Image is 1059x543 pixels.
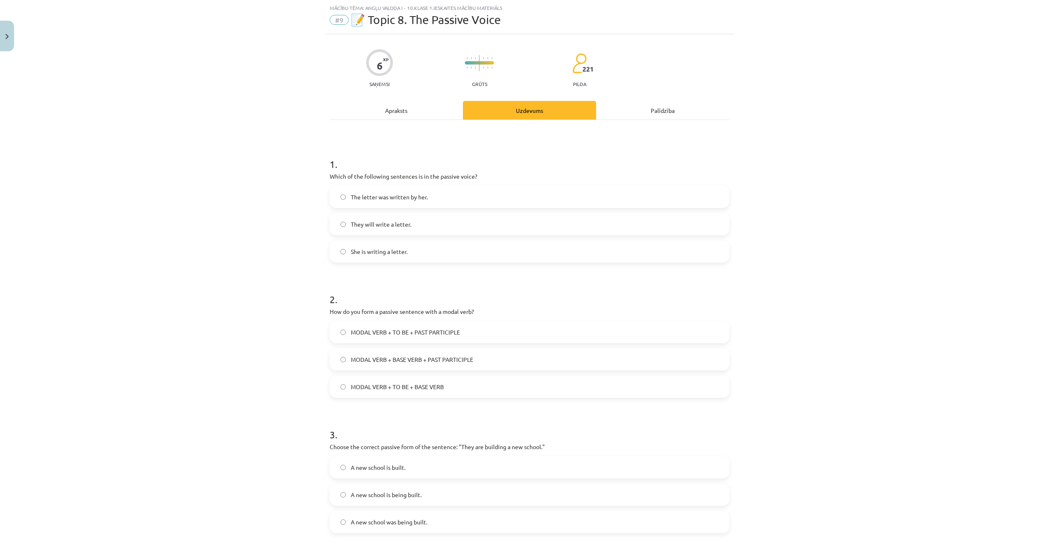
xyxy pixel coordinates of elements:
[330,172,729,181] p: Which of the following sentences is in the passive voice?
[330,279,729,305] h1: 2 .
[596,101,729,120] div: Palīdzība
[351,355,473,364] span: MODAL VERB + BASE VERB + PAST PARTICIPLE
[475,57,476,59] img: icon-short-line-57e1e144782c952c97e751825c79c345078a6d821885a25fce030b3d8c18986b.svg
[573,81,586,87] p: pilda
[463,101,596,120] div: Uzdevums
[377,60,383,72] div: 6
[340,222,346,227] input: They will write a letter.
[351,383,444,391] span: MODAL VERB + TO BE + BASE VERB
[572,53,587,74] img: students-c634bb4e5e11cddfef0936a35e636f08e4e9abd3cc4e673bd6f9a4125e45ecb1.svg
[351,463,405,472] span: A new school is built.
[5,34,9,39] img: icon-close-lesson-0947bae3869378f0d4975bcd49f059093ad1ed9edebbc8119c70593378902aed.svg
[351,220,411,229] span: They will write a letter.
[330,443,729,451] p: Choose the correct passive form of the sentence: "They are building a new school."
[383,57,388,62] span: XP
[471,67,472,69] img: icon-short-line-57e1e144782c952c97e751825c79c345078a6d821885a25fce030b3d8c18986b.svg
[340,465,346,470] input: A new school is built.
[330,101,463,120] div: Apraksts
[351,328,460,337] span: MODAL VERB + TO BE + PAST PARTICIPLE
[491,57,492,59] img: icon-short-line-57e1e144782c952c97e751825c79c345078a6d821885a25fce030b3d8c18986b.svg
[471,57,472,59] img: icon-short-line-57e1e144782c952c97e751825c79c345078a6d821885a25fce030b3d8c18986b.svg
[475,67,476,69] img: icon-short-line-57e1e144782c952c97e751825c79c345078a6d821885a25fce030b3d8c18986b.svg
[330,144,729,170] h1: 1 .
[340,492,346,498] input: A new school is being built.
[351,247,407,256] span: She is writing a letter.
[491,67,492,69] img: icon-short-line-57e1e144782c952c97e751825c79c345078a6d821885a25fce030b3d8c18986b.svg
[340,384,346,390] input: MODAL VERB + TO BE + BASE VERB
[366,81,393,87] p: Saņemsi
[487,57,488,59] img: icon-short-line-57e1e144782c952c97e751825c79c345078a6d821885a25fce030b3d8c18986b.svg
[340,357,346,362] input: MODAL VERB + BASE VERB + PAST PARTICIPLE
[351,490,422,499] span: A new school is being built.
[340,249,346,254] input: She is writing a letter.
[351,13,501,26] span: 📝 Topic 8. The Passive Voice
[351,193,428,201] span: The letter was written by her.
[479,55,480,71] img: icon-long-line-d9ea69661e0d244f92f715978eff75569469978d946b2353a9bb055b3ed8787d.svg
[340,194,346,200] input: The letter was written by her.
[487,67,488,69] img: icon-short-line-57e1e144782c952c97e751825c79c345078a6d821885a25fce030b3d8c18986b.svg
[340,330,346,335] input: MODAL VERB + TO BE + PAST PARTICIPLE
[351,518,427,526] span: A new school was being built.
[340,519,346,525] input: A new school was being built.
[472,81,487,87] p: Grūts
[330,307,729,316] p: How do you form a passive sentence with a modal verb?
[483,67,484,69] img: icon-short-line-57e1e144782c952c97e751825c79c345078a6d821885a25fce030b3d8c18986b.svg
[330,15,349,25] span: #9
[330,414,729,440] h1: 3 .
[483,57,484,59] img: icon-short-line-57e1e144782c952c97e751825c79c345078a6d821885a25fce030b3d8c18986b.svg
[582,65,594,73] span: 221
[330,5,729,11] div: Mācību tēma: Angļu valoda i - 10.klase 1.ieskaites mācību materiāls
